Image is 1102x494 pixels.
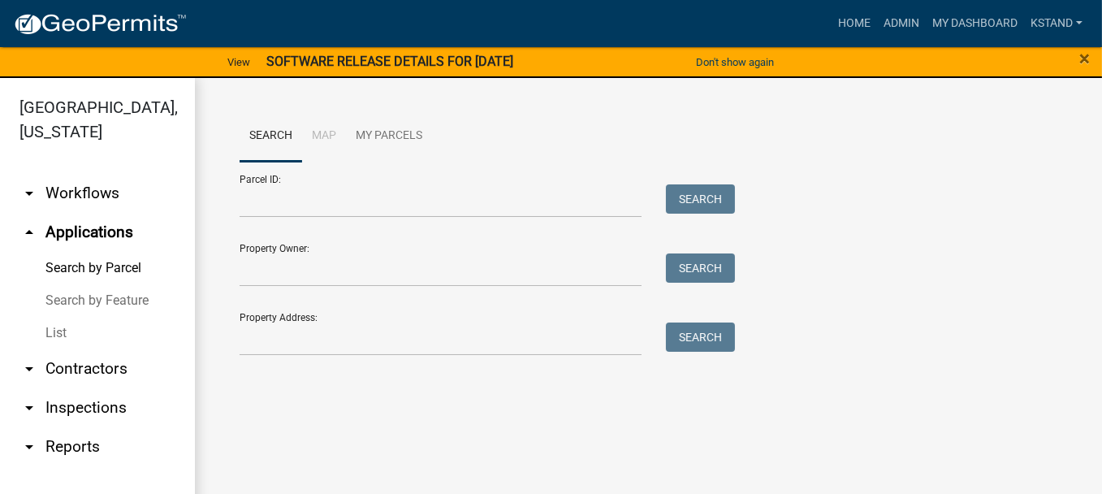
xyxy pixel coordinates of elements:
a: My Dashboard [926,8,1024,39]
button: Search [666,323,735,352]
button: Search [666,253,735,283]
a: kstand [1024,8,1089,39]
button: Close [1079,49,1090,68]
strong: SOFTWARE RELEASE DETAILS FOR [DATE] [266,54,513,69]
i: arrow_drop_down [19,359,39,379]
i: arrow_drop_up [19,223,39,242]
a: View [221,49,257,76]
span: × [1079,47,1090,70]
a: Search [240,110,302,162]
button: Don't show again [689,49,780,76]
a: Admin [877,8,926,39]
i: arrow_drop_down [19,398,39,418]
a: Home [832,8,877,39]
a: My Parcels [346,110,432,162]
button: Search [666,184,735,214]
i: arrow_drop_down [19,184,39,203]
i: arrow_drop_down [19,437,39,457]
